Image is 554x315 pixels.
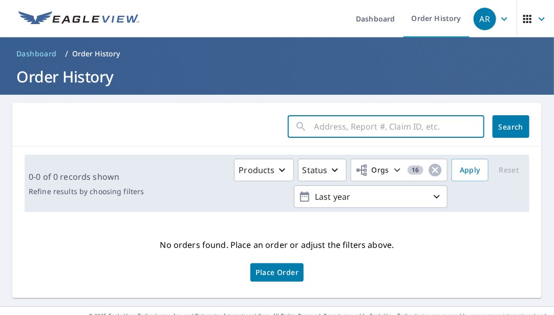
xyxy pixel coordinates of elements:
[452,159,488,181] button: Apply
[29,187,144,196] p: Refine results by choosing filters
[72,49,120,59] p: Order History
[12,46,542,62] nav: breadcrumb
[314,112,484,141] input: Address, Report #, Claim ID, etc.
[12,46,61,62] a: Dashboard
[460,164,480,177] span: Apply
[501,122,521,132] span: Search
[160,237,394,253] p: No orders found. Place an order or adjust the filters above.
[16,49,57,59] span: Dashboard
[18,11,139,27] img: EV Logo
[493,115,529,138] button: Search
[303,164,328,176] p: Status
[255,270,299,275] span: Place Order
[234,159,293,181] button: Products
[239,164,274,176] p: Products
[29,171,144,183] p: 0-0 of 0 records shown
[250,263,304,282] a: Place Order
[65,48,68,60] li: /
[355,164,390,177] span: Orgs
[12,66,542,87] h1: Order History
[351,159,448,181] button: Orgs16
[408,166,423,174] span: 16
[311,188,431,206] p: Last year
[294,185,448,208] button: Last year
[474,8,496,30] div: AR
[298,159,347,181] button: Status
